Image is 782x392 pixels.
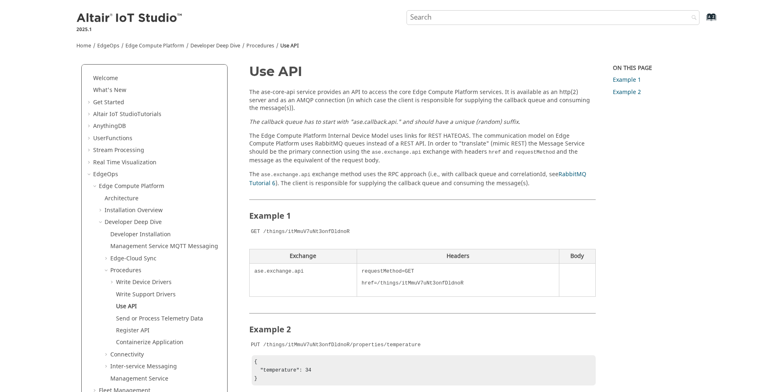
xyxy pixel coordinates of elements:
a: Procedures [246,42,274,49]
p: The Edge Compute Platform Internal Device Model uses links for REST HATEOAS. The communication mo... [249,132,596,165]
span: Expand Get Started [87,99,93,107]
span: Expand Edge-Cloud Sync [104,255,110,263]
span: Expand Real Time Visualization [87,159,93,167]
code: requestMethod [513,149,556,156]
span: Collapse EdgeOps [87,170,93,179]
th: Headers [357,249,559,264]
a: Go to index terms page [693,17,712,25]
span: Expand Write Device Drivers [109,278,116,287]
a: Get Started [93,98,124,107]
span: Expand AnythingDB [87,122,93,130]
a: Management Service [110,374,168,383]
a: Write Device Drivers [116,278,172,287]
input: Search query [407,10,700,25]
span: Expand Connectivity [104,351,110,359]
a: Management Service MQTT Messaging [110,242,218,251]
p: 2025.1 [76,26,183,33]
a: Connectivity [110,350,144,359]
h1: Use API [249,64,596,78]
code: href [487,149,503,156]
span: Expand Altair IoT StudioTutorials [87,110,93,119]
em: The callback queue has to start with "ase.callback.api." and should have a unique (random) suffix. [249,118,520,126]
code: href=/things/itMmuV7uNt3onfDldnoR [360,280,465,287]
div: On this page [613,64,652,72]
a: EdgeOps [97,42,119,49]
a: RabbitMQ Tutorial 6 [249,170,586,188]
h2: Example 1 [249,199,596,224]
a: Procedures [110,266,141,275]
a: Inter-service Messaging [110,362,177,371]
span: Expand Inter-service Messaging [104,363,110,371]
span: Functions [106,134,132,143]
a: Home [76,42,91,49]
code: ase.exchange.api [253,268,306,275]
a: Installation Overview [105,206,163,215]
code: ase.exchange.api [259,171,312,179]
a: AnythingDB [93,122,126,130]
a: Register API [116,326,150,335]
a: Write Support Drivers [116,290,176,299]
span: Altair IoT Studio [93,110,137,119]
a: Edge Compute Platform [99,182,164,190]
a: Real Time Visualization [93,158,156,167]
a: Containerize Application [116,338,183,347]
img: Altair IoT Studio [76,12,183,25]
a: Example 2 [613,88,641,96]
span: Expand Installation Overview [98,206,105,215]
span: Collapse Procedures [104,267,110,275]
code: GET /things/itMmuV7uNt3onfDldnoR [249,228,351,235]
p: The ase-core-api service provides an API to access the core Edge Compute Platform services. It is... [249,88,596,112]
a: Edge-Cloud Sync [110,254,156,263]
a: Welcome [93,74,118,83]
span: Expand Stream Processing [87,146,93,155]
th: Exchange [250,249,357,264]
a: Developer Installation [110,230,171,239]
a: Send or Process Telemetry Data [116,314,203,323]
code: requestMethod=GET [360,268,416,275]
h2: Example 2 [249,313,596,338]
a: Stream Processing [93,146,144,155]
a: UserFunctions [93,134,132,143]
a: Architecture [105,194,139,203]
span: Collapse Edge Compute Platform [92,182,99,190]
a: Developer Deep Dive [190,42,240,49]
a: Example 1 [613,76,641,84]
code: ase.exchange.api [370,149,423,156]
nav: Tools [64,35,718,53]
a: Edge Compute Platform [125,42,184,49]
span: Expand UserFunctions [87,134,93,143]
code: PUT /things/itMmuV7uNt3onfDldnoR/properties/temperature [249,341,422,349]
a: EdgeOps [93,170,118,179]
code: { "temperature": 34 } [254,359,311,381]
button: Search [681,10,704,26]
span: Collapse Developer Deep Dive [98,218,105,226]
a: Developer Deep Dive [105,218,162,226]
a: Use API [116,302,137,311]
a: What's New [93,86,126,94]
a: Use API [280,42,299,49]
th: Body [559,249,595,264]
p: The exchange method uses the RPC approach (i.e., with callback queue and correlationId, see ). Th... [249,170,596,187]
a: Altair IoT StudioTutorials [93,110,161,119]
